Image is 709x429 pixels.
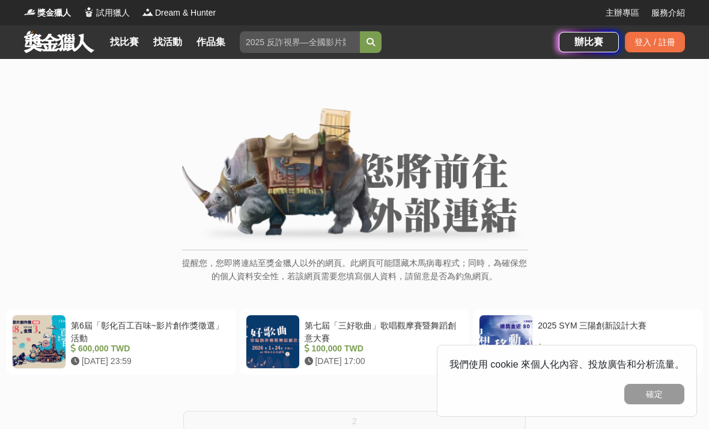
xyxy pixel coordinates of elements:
[559,32,619,52] a: 辦比賽
[305,355,459,368] div: [DATE] 17:00
[606,7,639,19] a: 主辦專區
[96,7,130,19] span: 試用獵人
[625,32,685,52] div: 登入 / 註冊
[142,7,216,19] a: LogoDream & Hunter
[240,309,470,375] a: 第七屆「三好歌曲」歌唱觀摩賽暨舞蹈創意大賽 100,000 TWD [DATE] 17:00
[449,359,684,369] span: 我們使用 cookie 來個人化內容、投放廣告和分析流量。
[651,7,685,19] a: 服務介紹
[6,309,236,375] a: 第6屆「彰化百工百味~影片創作獎徵選」活動 600,000 TWD [DATE] 23:59
[305,342,459,355] div: 100,000 TWD
[24,6,36,18] img: Logo
[83,7,130,19] a: Logo試用獵人
[538,342,692,355] div: 779,200 TWD
[71,355,225,368] div: [DATE] 23:59
[105,34,144,51] a: 找比賽
[538,319,692,342] div: 2025 SYM 三陽創新設計大賽
[192,34,230,51] a: 作品集
[83,6,95,18] img: Logo
[24,7,71,19] a: Logo獎金獵人
[142,6,154,18] img: Logo
[624,384,684,404] button: 確定
[240,31,360,53] input: 2025 反詐視界—全國影片競賽
[148,34,187,51] a: 找活動
[305,319,459,342] div: 第七屆「三好歌曲」歌唱觀摩賽暨舞蹈創意大賽
[71,342,225,355] div: 600,000 TWD
[71,319,225,342] div: 第6屆「彰化百工百味~影片創作獎徵選」活動
[37,7,71,19] span: 獎金獵人
[182,108,528,244] img: External Link Banner
[473,309,703,375] a: 2025 SYM 三陽創新設計大賽 779,200 TWD [DATE] 23:59
[182,256,528,295] p: 提醒您，您即將連結至獎金獵人以外的網頁。此網頁可能隱藏木馬病毒程式；同時，為確保您的個人資料安全性，若該網頁需要您填寫個人資料，請留意是否為釣魚網頁。
[155,7,216,19] span: Dream & Hunter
